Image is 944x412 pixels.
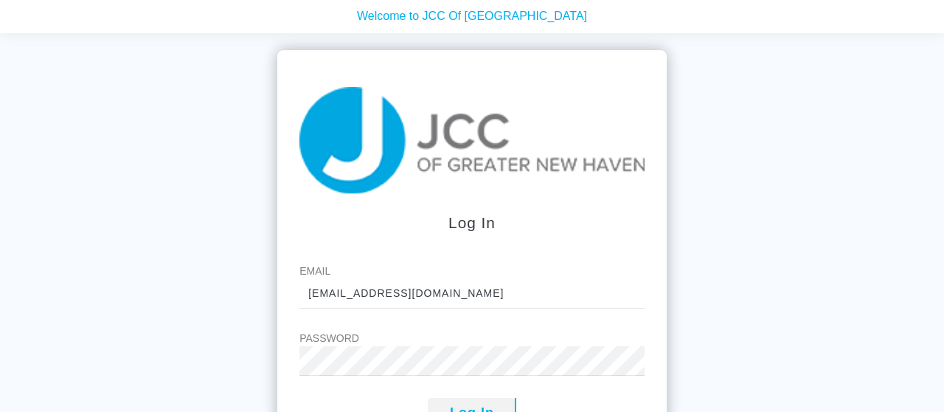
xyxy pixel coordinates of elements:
div: Log In [299,211,645,234]
img: taiji-logo.png [299,87,645,193]
p: Welcome to JCC Of [GEOGRAPHIC_DATA] [11,3,933,21]
label: Email [299,264,645,279]
input: johnny@email.com [299,279,645,309]
label: Password [299,331,645,346]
